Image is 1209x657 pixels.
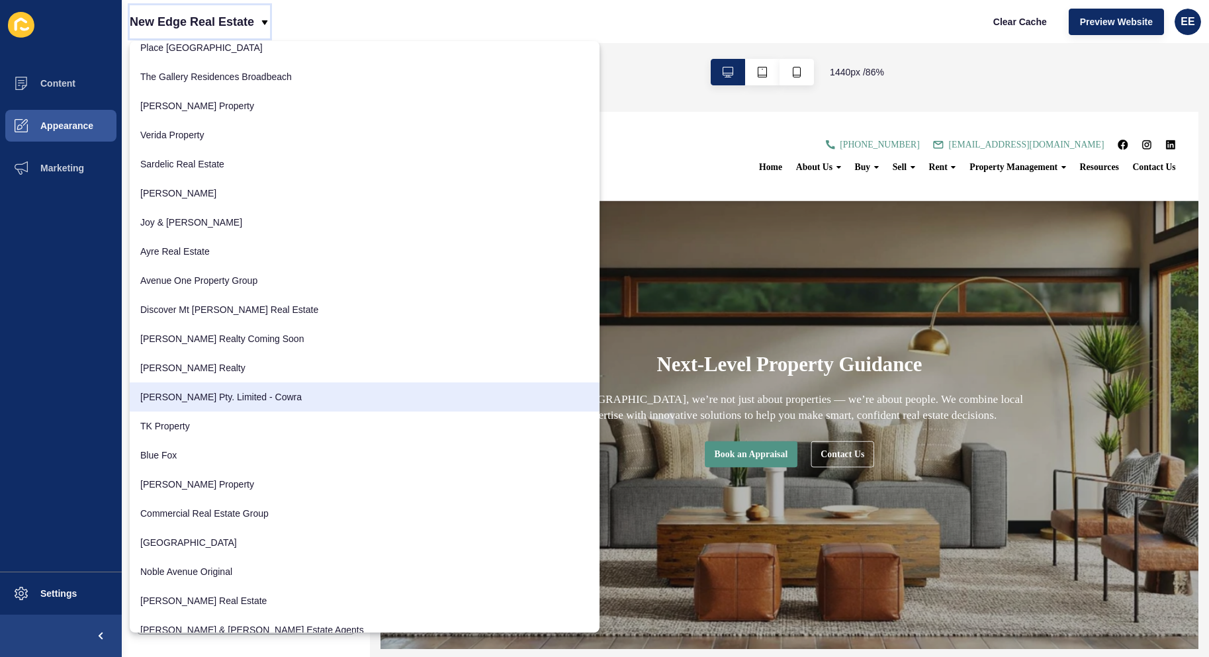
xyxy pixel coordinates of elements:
div: Sell [588,58,631,71]
span: Buy [553,59,571,70]
a: Resources [807,59,868,70]
a: [PHONE_NUMBER] [519,32,628,44]
a: [PERSON_NAME] Realty Coming Soon [130,324,600,353]
a: Commercial Real Estate Group [130,499,600,528]
a: [GEOGRAPHIC_DATA] [130,528,600,557]
a: Discover Mt [PERSON_NAME] Real Estate [130,295,600,324]
button: Clear Cache [982,9,1058,35]
img: logo [26,3,146,101]
a: Contact Us [868,59,926,70]
a: Ayre Real Estate [130,237,600,266]
span: [PHONE_NUMBER] [535,30,628,46]
a: [PERSON_NAME] [130,179,600,208]
a: Verida Property [130,120,600,150]
a: Home [433,59,476,70]
a: [PERSON_NAME] Pty. Limited - Cowra [130,382,600,412]
a: [PERSON_NAME] Property [130,91,600,120]
a: instagram [887,32,899,44]
a: [PERSON_NAME] & [PERSON_NAME] Estate Agents [130,615,600,644]
a: Place [GEOGRAPHIC_DATA] [130,33,600,62]
p: New Edge Real Estate [130,5,254,38]
div: Buy [545,58,589,71]
h1: Next-Level Property Guidance [322,281,631,309]
h2: At [GEOGRAPHIC_DATA], we’re not just about properties — we’re about people. We combine local expe... [200,326,752,363]
a: Avenue One Property Group [130,266,600,295]
span: Rent [639,59,660,70]
a: Sardelic Real Estate [130,150,600,179]
span: Property Management [686,59,789,70]
a: Blue Fox [130,441,600,470]
span: Sell [596,59,613,70]
a: Contact Us [502,384,575,414]
a: [PERSON_NAME] Realty [130,353,600,382]
span: About Us [484,59,526,70]
a: facebook [859,32,871,44]
button: Preview Website [1069,9,1164,35]
div: Property Management [678,58,807,71]
a: Book an Appraisal [378,384,486,414]
a: linkedin [915,32,926,44]
span: 1440 px / 86 % [830,66,884,79]
span: Preview Website [1080,15,1153,28]
div: Rent [631,58,678,71]
div: About Us [476,58,544,71]
span: Clear Cache [993,15,1047,28]
a: [PERSON_NAME] Property [130,470,600,499]
a: Noble Avenue Original [130,557,600,586]
a: [PERSON_NAME] Real Estate [130,586,600,615]
a: The Gallery Residences Broadbeach [130,62,600,91]
a: [EMAIL_ADDRESS][DOMAIN_NAME] [644,32,843,44]
a: TK Property [130,412,600,441]
a: Joy & [PERSON_NAME] [130,208,600,237]
span: EE [1181,15,1194,28]
span: [EMAIL_ADDRESS][DOMAIN_NAME] [662,30,843,46]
